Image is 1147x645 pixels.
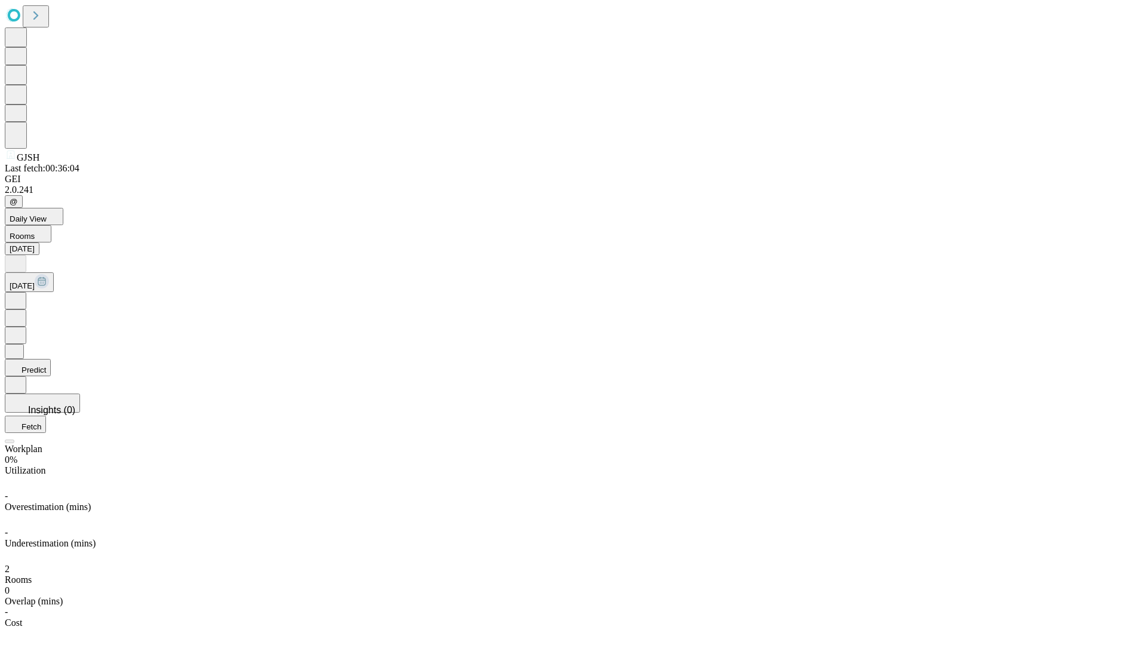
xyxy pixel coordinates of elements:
[5,416,46,433] button: Fetch
[5,174,1142,185] div: GEI
[5,564,10,574] span: 2
[5,163,79,173] span: Last fetch: 00:36:04
[5,575,32,585] span: Rooms
[5,618,22,628] span: Cost
[5,538,96,548] span: Underestimation (mins)
[5,272,54,292] button: [DATE]
[5,465,45,475] span: Utilization
[5,596,63,606] span: Overlap (mins)
[10,214,47,223] span: Daily View
[5,527,8,537] span: -
[10,197,18,206] span: @
[5,242,39,255] button: [DATE]
[5,185,1142,195] div: 2.0.241
[5,454,17,465] span: 0%
[5,491,8,501] span: -
[10,281,35,290] span: [DATE]
[5,444,42,454] span: Workplan
[10,232,35,241] span: Rooms
[28,405,75,415] span: Insights (0)
[5,208,63,225] button: Daily View
[5,394,80,413] button: Insights (0)
[5,359,51,376] button: Predict
[5,195,23,208] button: @
[17,152,39,162] span: GJSH
[5,502,91,512] span: Overestimation (mins)
[5,585,10,595] span: 0
[5,225,51,242] button: Rooms
[5,607,8,617] span: -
